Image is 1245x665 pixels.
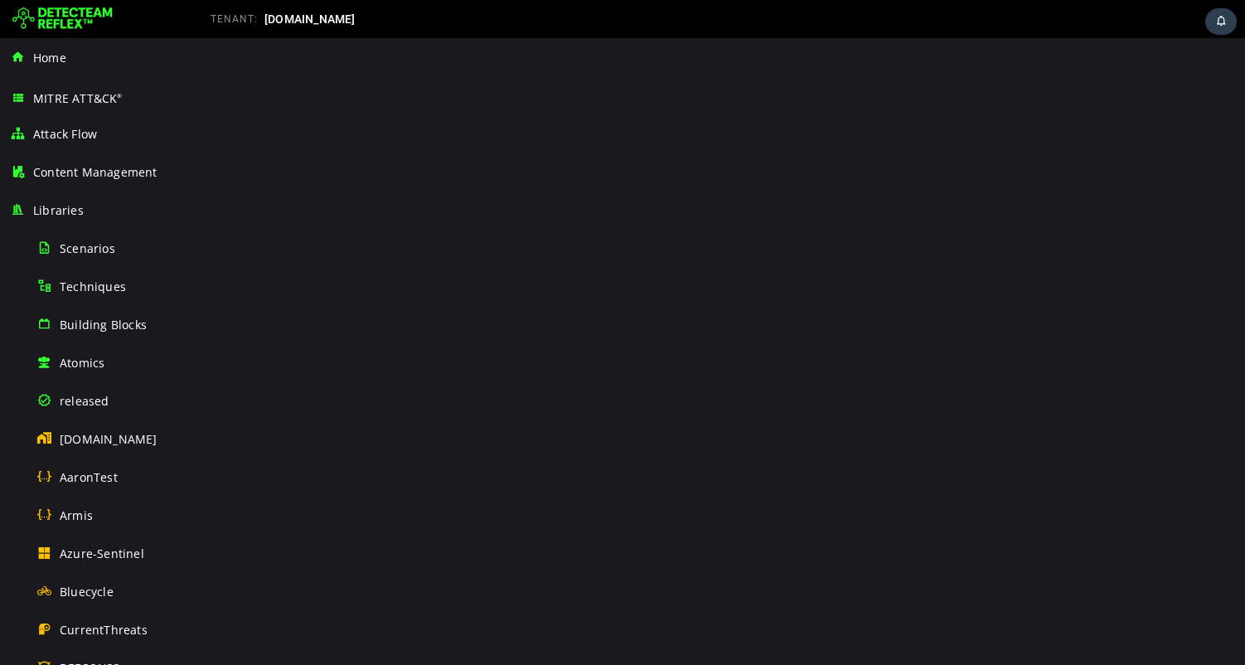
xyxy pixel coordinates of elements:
[60,546,144,561] span: Azure-Sentinel
[60,240,115,256] span: Scenarios
[60,431,157,447] span: [DOMAIN_NAME]
[60,279,126,294] span: Techniques
[211,13,258,25] span: TENANT:
[60,622,148,638] span: CurrentThreats
[33,202,84,218] span: Libraries
[60,584,114,599] span: Bluecycle
[60,355,104,371] span: Atomics
[117,92,122,100] sup: ®
[33,90,123,106] span: MITRE ATT&CK
[33,126,97,142] span: Attack Flow
[60,393,109,409] span: released
[33,50,66,66] span: Home
[60,507,93,523] span: Armis
[60,317,147,332] span: Building Blocks
[1205,8,1237,35] div: Task Notifications
[264,12,356,26] span: [DOMAIN_NAME]
[60,469,118,485] span: AaronTest
[33,164,157,180] span: Content Management
[12,6,113,32] img: Detecteam logo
